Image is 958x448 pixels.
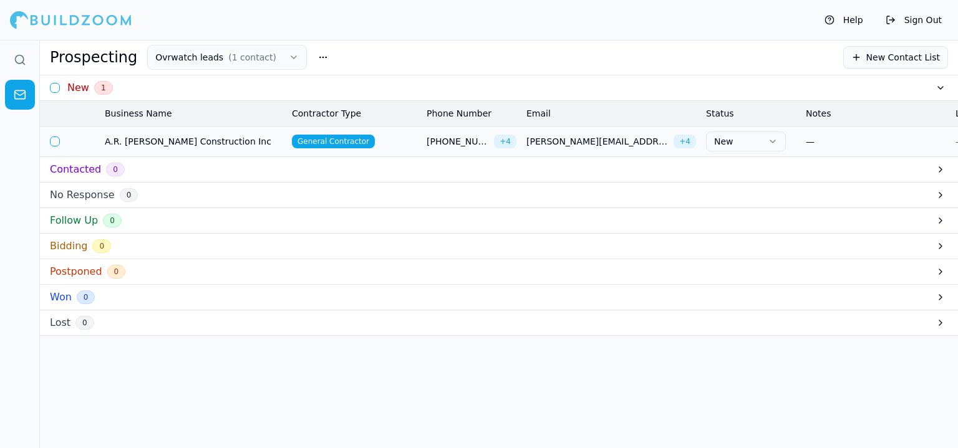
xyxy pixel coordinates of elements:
[292,135,375,148] span: General Contractor
[75,316,94,330] span: 0
[50,213,98,228] h3: Follow Up
[879,10,948,30] button: Sign Out
[50,315,70,330] h3: Lost
[427,135,489,148] span: [PHONE_NUMBER]
[120,188,138,202] span: 0
[50,47,137,67] h1: Prospecting
[50,188,115,203] h3: No Response
[422,101,521,126] th: Phone Number
[521,101,701,126] th: Email
[494,135,516,148] span: + 4
[843,46,948,69] button: New Contact List
[287,101,422,126] th: Contractor Type
[50,162,101,177] h3: Contacted
[674,135,696,148] span: + 4
[107,265,126,279] span: 0
[701,101,801,126] th: Status
[77,290,95,304] span: 0
[103,214,122,227] span: 0
[50,290,72,305] h3: Won
[92,239,111,253] span: 0
[526,135,669,148] span: [PERSON_NAME][EMAIL_ADDRESS][DOMAIN_NAME]
[818,10,869,30] button: Help
[100,101,287,126] th: Business Name
[801,101,951,126] th: Notes
[50,239,87,254] h3: Bidding
[806,135,946,148] div: —
[50,264,102,279] h3: Postponed
[105,135,282,148] span: A.R. [PERSON_NAME] Construction Inc
[94,81,113,95] span: 1
[67,80,89,95] h3: New
[106,163,125,176] span: 0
